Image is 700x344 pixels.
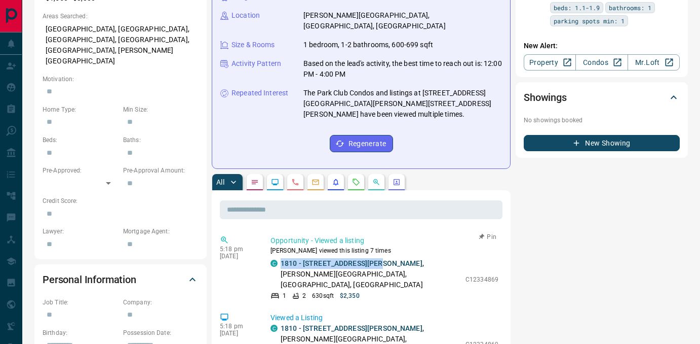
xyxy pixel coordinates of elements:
[575,54,628,71] a: Condos
[43,196,199,205] p: Credit Score:
[628,54,680,71] a: Mr.Loft
[340,291,360,300] p: $2,350
[43,267,199,292] div: Personal Information
[220,330,255,337] p: [DATE]
[43,12,199,21] p: Areas Searched:
[332,178,340,186] svg: Listing Alerts
[524,116,680,125] p: No showings booked
[123,227,199,236] p: Mortgage Agent:
[283,291,286,300] p: 1
[123,135,199,145] p: Baths:
[473,232,502,242] button: Pin
[123,166,199,175] p: Pre-Approval Amount:
[302,291,306,300] p: 2
[271,178,279,186] svg: Lead Browsing Activity
[43,328,118,337] p: Birthday:
[330,135,393,152] button: Regenerate
[231,58,281,69] p: Activity Pattern
[352,178,360,186] svg: Requests
[291,178,299,186] svg: Calls
[524,41,680,51] p: New Alert:
[281,258,460,290] p: , [PERSON_NAME][GEOGRAPHIC_DATA], [GEOGRAPHIC_DATA], [GEOGRAPHIC_DATA]
[303,40,433,50] p: 1 bedroom, 1-2 bathrooms, 600-699 sqft
[43,166,118,175] p: Pre-Approved:
[524,89,567,106] h2: Showings
[465,275,498,284] p: C12334869
[270,246,498,255] p: [PERSON_NAME] viewed this listing 7 times
[524,135,680,151] button: New Showing
[609,3,651,13] span: bathrooms: 1
[123,105,199,114] p: Min Size:
[216,179,224,186] p: All
[220,246,255,253] p: 5:18 pm
[43,21,199,70] p: [GEOGRAPHIC_DATA], [GEOGRAPHIC_DATA], [GEOGRAPHIC_DATA], [GEOGRAPHIC_DATA], [GEOGRAPHIC_DATA], [P...
[303,58,502,80] p: Based on the lead's activity, the best time to reach out is: 12:00 PM - 4:00 PM
[281,324,422,332] a: 1810 - [STREET_ADDRESS][PERSON_NAME]
[220,323,255,330] p: 5:18 pm
[372,178,380,186] svg: Opportunities
[43,135,118,145] p: Beds:
[524,54,576,71] a: Property
[393,178,401,186] svg: Agent Actions
[554,3,600,13] span: beds: 1.1-1.9
[43,75,199,84] p: Motivation:
[231,88,288,98] p: Repeated Interest
[270,325,278,332] div: condos.ca
[312,291,334,300] p: 630 sqft
[231,10,260,21] p: Location
[281,259,422,267] a: 1810 - [STREET_ADDRESS][PERSON_NAME]
[554,16,625,26] span: parking spots min: 1
[123,298,199,307] p: Company:
[220,253,255,260] p: [DATE]
[270,260,278,267] div: condos.ca
[303,88,502,120] p: The Park Club Condos and listings at [STREET_ADDRESS][GEOGRAPHIC_DATA][PERSON_NAME][STREET_ADDRES...
[231,40,275,50] p: Size & Rooms
[43,227,118,236] p: Lawyer:
[43,271,136,288] h2: Personal Information
[43,298,118,307] p: Job Title:
[270,313,498,323] p: Viewed a Listing
[524,85,680,110] div: Showings
[303,10,502,31] p: [PERSON_NAME][GEOGRAPHIC_DATA], [GEOGRAPHIC_DATA], [GEOGRAPHIC_DATA]
[43,105,118,114] p: Home Type:
[270,235,498,246] p: Opportunity - Viewed a listing
[312,178,320,186] svg: Emails
[123,328,199,337] p: Possession Date:
[251,178,259,186] svg: Notes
